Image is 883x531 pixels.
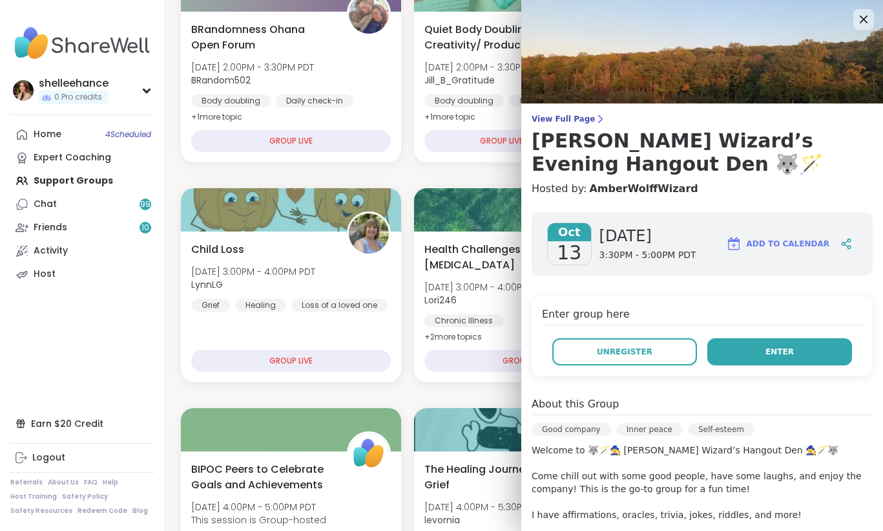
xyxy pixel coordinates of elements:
a: Activity [10,239,154,263]
div: shelleehance [39,76,109,91]
span: 3:30PM - 5:00PM PDT [599,249,696,262]
b: Jill_B_Gratitude [424,74,495,87]
span: View Full Page [532,114,873,124]
div: GROUP LIVE [424,350,624,372]
a: Friends10 [10,216,154,239]
div: Body doubling [424,94,504,107]
div: Inner peace [616,423,683,436]
div: Activity [34,244,68,257]
h4: About this Group [532,396,619,412]
span: Enter [765,346,794,358]
div: GROUP LIVE [424,130,579,152]
a: Logout [10,446,154,470]
span: [DATE] 2:00PM - 3:30PM PDT [191,61,314,74]
span: The Healing Journey of Grief [424,462,566,493]
div: Body doubling [191,94,271,107]
img: shelleehance [13,80,34,101]
span: Quiet Body Doubling- Creativity/ Productivity [424,22,566,53]
span: Add to Calendar [747,238,829,250]
a: Safety Policy [62,492,108,501]
div: Chat [34,198,57,211]
a: View Full Page[PERSON_NAME] Wizard’s Evening Hangout Den 🐺🪄 [532,114,873,176]
a: Expert Coaching [10,146,154,169]
div: GROUP LIVE [191,350,391,372]
img: ShareWell Nav Logo [10,21,154,66]
button: Add to Calendar [720,228,835,259]
div: Host [34,268,56,281]
a: Redeem Code [78,506,127,515]
div: Good company [532,423,611,436]
span: [DATE] 4:00PM - 5:00PM PDT [191,501,326,514]
h4: Hosted by: [532,181,873,197]
b: BRandom502 [191,74,251,87]
span: 10 [141,222,149,233]
span: BIPOC Peers to Celebrate Goals and Achievements [191,462,333,493]
span: [DATE] 3:00PM - 4:00PM PDT [424,281,548,294]
span: 4 Scheduled [105,129,151,140]
span: 0 Pro credits [54,92,102,103]
span: Child Loss [191,242,244,257]
span: 13 [557,241,581,265]
span: 99 [140,199,151,210]
a: Chat99 [10,193,154,216]
a: FAQ [84,478,98,487]
a: About Us [48,478,79,487]
a: AmberWolffWizard [589,181,698,197]
span: This session is Group-hosted [191,514,326,526]
div: Friends [34,221,67,234]
span: Oct [548,223,591,241]
h3: [PERSON_NAME] Wizard’s Evening Hangout Den 🐺🪄 [532,129,873,176]
p: Welcome to 🐺🪄🧙‍♀️ [PERSON_NAME] Wizard’s Hangout Den 🧙‍♀️🪄🐺 Come chill out with some good people,... [532,444,873,521]
img: ShareWell Logomark [726,236,742,252]
div: Chronic Illness [424,314,503,327]
b: LynnLG [191,278,223,291]
div: Loss of a loved one [291,299,388,312]
b: levornia [424,514,460,526]
div: Self-esteem [688,423,754,436]
b: Lori246 [424,294,457,307]
div: Good company [509,94,594,107]
span: [DATE] 2:00PM - 3:30PM PDT [424,61,547,74]
a: Home4Scheduled [10,123,154,146]
div: Home [34,128,61,141]
a: Help [103,478,118,487]
button: Unregister [552,338,697,365]
a: Host [10,263,154,286]
a: Blog [132,506,148,515]
button: Enter [707,338,852,365]
img: ShareWell [349,433,389,473]
span: Unregister [597,346,652,358]
div: Expert Coaching [34,151,111,164]
a: Referrals [10,478,43,487]
div: Grief [191,299,230,312]
span: [DATE] 4:00PM - 5:30PM PDT [424,501,548,514]
span: [DATE] 3:00PM - 4:00PM PDT [191,265,315,278]
div: Logout [32,451,65,464]
a: Host Training [10,492,57,501]
div: Daily check-in [276,94,353,107]
div: Healing [235,299,286,312]
div: GROUP LIVE [191,130,391,152]
a: Safety Resources [10,506,72,515]
span: [DATE] [599,226,696,246]
img: LynnLG [349,213,389,254]
span: BRandomness Ohana Open Forum [191,22,333,53]
div: Earn $20 Credit [10,412,154,435]
h4: Enter group here [542,307,862,325]
span: Health Challenges and/or [MEDICAL_DATA] [424,242,566,273]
